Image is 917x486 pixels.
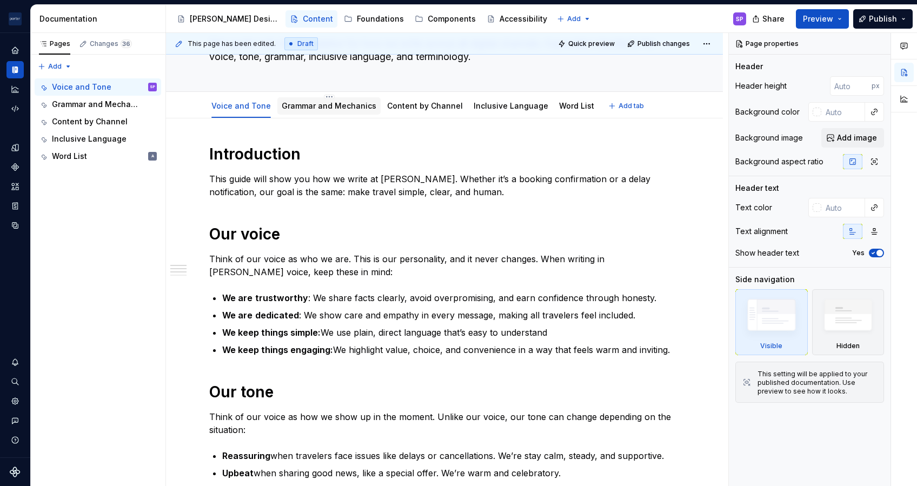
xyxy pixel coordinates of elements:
[757,370,877,396] div: This setting will be applied to your published documentation. Use preview to see how it looks.
[6,178,24,195] a: Assets
[35,96,161,113] a: Grammar and Mechanics
[869,14,897,24] span: Publish
[796,9,849,29] button: Preview
[735,289,808,355] div: Visible
[482,10,551,28] a: Accessibility
[52,99,141,110] div: Grammar and Mechanics
[35,59,75,74] button: Add
[52,134,127,144] div: Inclusive Language
[9,12,22,25] img: f0306bc8-3074-41fb-b11c-7d2e8671d5eb.png
[6,412,24,429] button: Contact support
[188,39,276,48] span: This page has been edited.
[222,291,680,304] p: : We share facts clearly, avoid overpromising, and earn confidence through honesty.
[6,392,24,410] a: Settings
[735,226,788,237] div: Text alignment
[10,467,21,477] svg: Supernova Logo
[222,467,680,480] p: when sharing good news, like a special offer. We’re warm and celebratory.
[428,14,476,24] div: Components
[762,14,785,24] span: Share
[255,310,299,321] strong: dedicated
[735,156,823,167] div: Background aspect ratio
[6,139,24,156] a: Design tokens
[222,292,252,303] strong: We are
[735,183,779,194] div: Header text
[637,39,690,48] span: Publish changes
[222,449,680,462] p: when travelers face issues like delays or cancellations. We’re stay calm, steady, and supportive.
[48,62,62,71] span: Add
[222,326,680,339] p: We use plain, direct language that’s easy to understand
[151,151,154,162] div: A
[735,81,787,91] div: Header height
[568,39,615,48] span: Quick preview
[121,39,132,48] span: 36
[559,101,594,110] a: Word List
[6,100,24,117] div: Code automation
[469,94,553,117] div: Inclusive Language
[6,373,24,390] button: Search ⌘K
[821,128,884,148] button: Add image
[35,78,161,165] div: Page tree
[619,102,644,110] span: Add tab
[821,198,865,217] input: Auto
[190,14,279,24] div: [PERSON_NAME] Design
[209,252,680,278] p: Think of our voice as who we are. This is our personality, and it never changes. When writing in ...
[172,8,551,30] div: Page tree
[303,14,333,24] div: Content
[555,94,599,117] div: Word List
[209,172,680,198] p: This guide will show you how we write at [PERSON_NAME]. Whether it’s a booking confirmation or a ...
[6,197,24,215] a: Storybook stories
[52,151,87,162] div: Word List
[6,217,24,234] a: Data sources
[52,116,128,127] div: Content by Channel
[6,158,24,176] a: Components
[39,14,161,24] div: Documentation
[357,14,404,24] div: Foundations
[735,132,803,143] div: Background image
[747,9,792,29] button: Share
[35,113,161,130] a: Content by Channel
[853,9,913,29] button: Publish
[6,61,24,78] a: Documentation
[222,344,333,355] strong: We keep things engaging:
[90,39,132,48] div: Changes
[605,98,649,114] button: Add tab
[821,102,865,122] input: Auto
[735,248,799,258] div: Show header text
[554,11,594,26] button: Add
[285,10,337,28] a: Content
[282,101,376,110] a: Grammar and Mechanics
[209,224,680,244] h1: Our voice
[830,76,872,96] input: Auto
[277,94,381,117] div: Grammar and Mechanics
[872,82,880,90] p: px
[735,106,800,117] div: Background color
[852,249,865,257] label: Yes
[297,39,314,48] span: Draft
[222,343,680,356] p: We highlight value, choice, and convenience in a way that feels warm and inviting.
[837,132,877,143] span: Add image
[6,81,24,98] a: Analytics
[410,10,480,28] a: Components
[209,144,680,164] h1: Introduction
[211,101,271,110] a: Voice and Tone
[387,101,463,110] a: Content by Channel
[35,78,161,96] a: Voice and ToneSP
[222,468,254,478] strong: Upbeat
[209,410,680,436] p: Think of our voice as how we show up in the moment. Unlike our voice, our tone can change dependi...
[150,82,155,92] div: SP
[255,292,308,303] strong: trustworthy
[52,82,111,92] div: Voice and Tone
[760,342,782,350] div: Visible
[735,274,795,285] div: Side navigation
[222,309,680,322] p: : We show care and empathy in every message, making all travelers feel included.
[222,450,270,461] strong: Reassuring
